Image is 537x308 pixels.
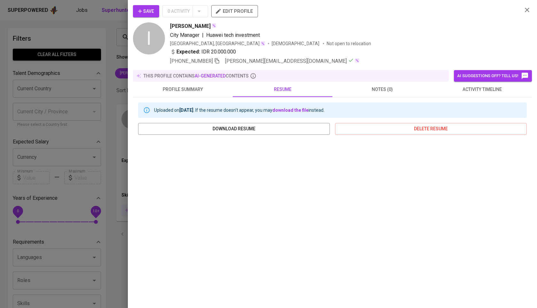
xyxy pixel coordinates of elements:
[211,8,258,13] a: edit profile
[179,108,193,113] b: [DATE]
[436,85,528,93] span: activity timeline
[154,104,324,116] div: Uploaded on . If the resume doesn't appear, you may instead.
[211,5,258,17] button: edit profile
[133,22,165,54] div: I
[143,125,325,133] span: download resume
[335,123,527,135] button: delete resume
[237,85,329,93] span: resume
[272,108,308,113] a: download the file
[138,123,330,135] button: download resume
[354,58,360,63] img: magic_wand.svg
[137,85,229,93] span: profile summary
[260,41,265,46] img: magic_wand.svg
[340,125,522,133] span: delete resume
[170,58,213,64] span: [PHONE_NUMBER]
[211,23,216,28] img: magic_wand.svg
[202,31,204,39] span: |
[133,5,159,17] button: Save
[216,7,253,15] span: edit profile
[327,40,371,47] p: Not open to relocation
[272,40,320,47] span: [DEMOGRAPHIC_DATA]
[176,48,200,56] b: Expected:
[170,32,199,38] span: City Manager
[457,72,529,80] span: AI suggestions off? Tell us!
[170,40,265,47] div: [GEOGRAPHIC_DATA], [GEOGRAPHIC_DATA]
[195,73,226,78] span: AI-generated
[138,7,154,15] span: Save
[206,32,260,38] span: Huawei tech investment
[170,48,236,56] div: IDR 20.000.000
[144,73,249,79] p: this profile contains contents
[225,58,347,64] span: [PERSON_NAME][EMAIL_ADDRESS][DOMAIN_NAME]
[454,70,532,82] button: AI suggestions off? Tell us!
[170,22,211,30] span: [PERSON_NAME]
[336,85,428,93] span: notes (0)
